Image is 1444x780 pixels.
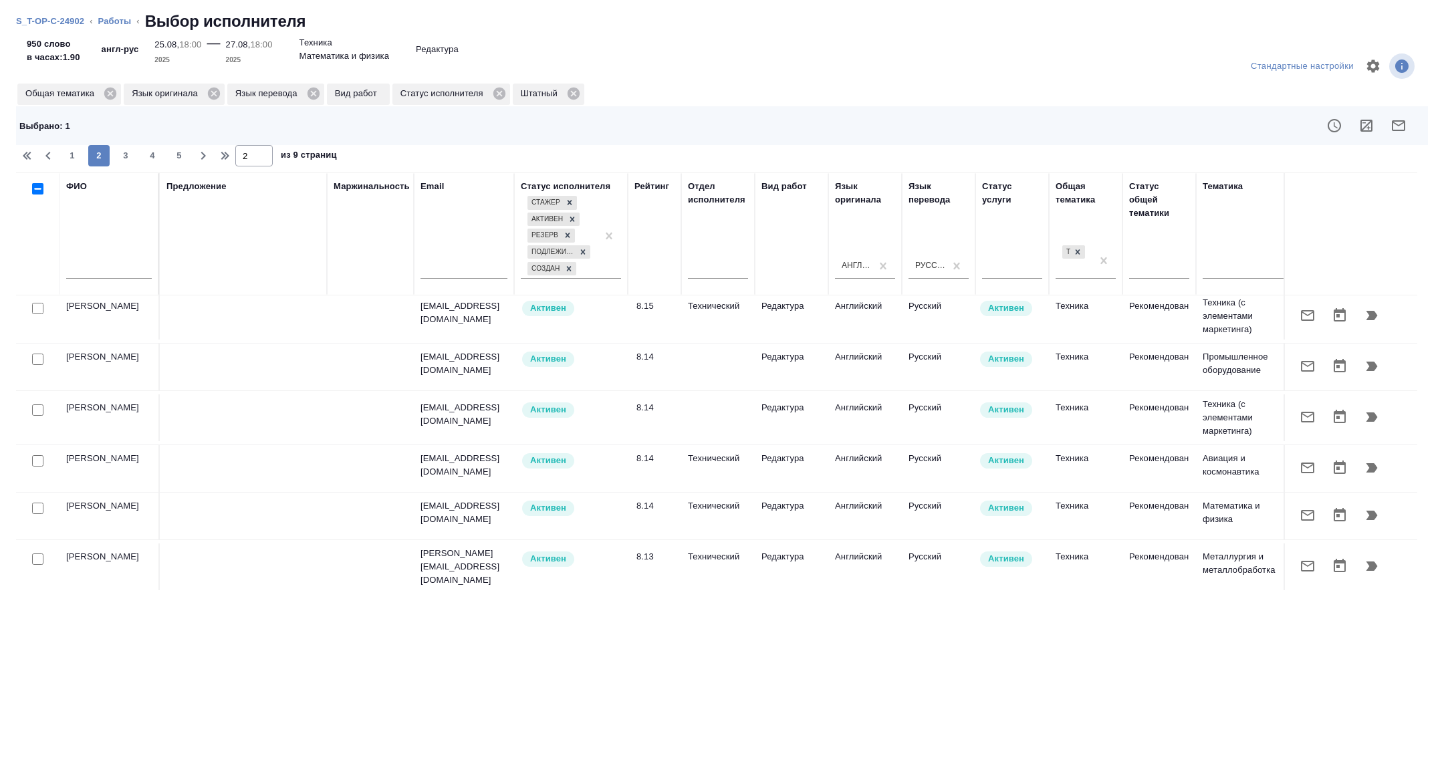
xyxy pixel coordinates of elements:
[227,84,324,105] div: Язык перевода
[32,404,43,416] input: Выбери исполнителей, чтобы отправить приглашение на работу
[1356,299,1388,332] button: Продолжить
[521,452,621,470] div: Рядовой исполнитель: назначай с учетом рейтинга
[32,503,43,514] input: Выбери исполнителей, чтобы отправить приглашение на работу
[420,350,507,377] p: [EMAIL_ADDRESS][DOMAIN_NAME]
[32,553,43,565] input: Выбери исполнителей, чтобы отправить приглашение на работу
[1203,398,1290,438] p: Техника (с элементами маркетинга)
[168,145,190,166] button: 5
[521,499,621,517] div: Рядовой исполнитель: назначай с учетом рейтинга
[828,543,902,590] td: Английский
[62,149,83,162] span: 1
[226,39,251,49] p: 27.08,
[521,350,621,368] div: Рядовой исполнитель: назначай с учетом рейтинга
[132,87,203,100] p: Язык оригинала
[530,454,566,467] p: Активен
[1356,499,1388,531] button: Продолжить
[25,87,99,100] p: Общая тематика
[179,39,201,49] p: 18:00
[142,145,163,166] button: 4
[392,84,510,105] div: Статус исполнителя
[420,499,507,526] p: [EMAIL_ADDRESS][DOMAIN_NAME]
[681,445,755,492] td: Технический
[530,501,566,515] p: Активен
[124,84,225,105] div: Язык оригинала
[1324,299,1356,332] button: Открыть календарь загрузки
[530,552,566,565] p: Активен
[1203,550,1290,577] p: Металлургия и металлобработка
[1056,180,1116,207] div: Общая тематика
[1062,245,1070,259] div: Техника
[1203,499,1290,526] p: Математика и физика
[1203,296,1290,336] p: Техника (с элементами маркетинга)
[761,550,822,563] p: Редактура
[62,145,83,166] button: 1
[988,552,1024,565] p: Активен
[1382,110,1415,142] button: Отправить предложение о работе
[761,180,807,193] div: Вид работ
[1357,50,1389,82] span: Настроить таблицу
[513,84,584,105] div: Штатный
[521,87,562,100] p: Штатный
[988,352,1024,366] p: Активен
[1292,499,1324,531] button: Отправить предложение о работе
[526,261,578,277] div: Стажер, Активен, Резерв, Подлежит внедрению, Создан
[1049,493,1122,539] td: Техника
[527,229,560,243] div: Резерв
[527,245,576,259] div: Подлежит внедрению
[1203,452,1290,479] p: Авиация и космонавтика
[1356,350,1388,382] button: Продолжить
[1324,350,1356,382] button: Открыть календарь загрузки
[902,344,975,390] td: Русский
[909,180,969,207] div: Язык перевода
[521,550,621,568] div: Рядовой исполнитель: назначай с учетом рейтинга
[1203,350,1290,377] p: Промышленное оборудование
[1356,452,1388,484] button: Продолжить
[636,550,675,563] div: 8.13
[59,493,160,539] td: [PERSON_NAME]
[902,394,975,441] td: Русский
[1292,550,1324,582] button: Отправить предложение о работе
[17,84,121,105] div: Общая тематика
[1292,452,1324,484] button: Отправить предложение о работе
[982,180,1042,207] div: Статус услуги
[828,445,902,492] td: Английский
[400,87,488,100] p: Статус исполнителя
[16,11,1428,32] nav: breadcrumb
[136,15,139,28] li: ‹
[526,211,581,228] div: Стажер, Активен, Резерв, Подлежит внедрению, Создан
[681,543,755,590] td: Технический
[1389,53,1417,79] span: Посмотреть информацию
[828,344,902,390] td: Английский
[1292,350,1324,382] button: Отправить предложение о работе
[90,15,92,28] li: ‹
[154,39,179,49] p: 25.08,
[59,344,160,390] td: [PERSON_NAME]
[636,499,675,513] div: 8.14
[1247,56,1357,77] div: split button
[59,543,160,590] td: [PERSON_NAME]
[915,260,946,271] div: Русский
[59,394,160,441] td: [PERSON_NAME]
[420,299,507,326] p: [EMAIL_ADDRESS][DOMAIN_NAME]
[1356,401,1388,433] button: Продолжить
[19,121,70,131] span: Выбрано : 1
[168,149,190,162] span: 5
[1122,493,1196,539] td: Рекомендован
[988,501,1024,515] p: Активен
[761,401,822,414] p: Редактура
[420,547,507,587] p: [PERSON_NAME][EMAIL_ADDRESS][DOMAIN_NAME]
[1049,293,1122,340] td: Техника
[521,299,621,317] div: Рядовой исполнитель: назначай с учетом рейтинга
[420,452,507,479] p: [EMAIL_ADDRESS][DOMAIN_NAME]
[1129,180,1189,220] div: Статус общей тематики
[521,180,610,193] div: Статус исполнителя
[207,32,220,67] div: —
[1324,452,1356,484] button: Открыть календарь загрузки
[688,180,748,207] div: Отдел исполнителя
[1292,401,1324,433] button: Отправить предложение о работе
[334,180,410,193] div: Маржинальность
[634,180,669,193] div: Рейтинг
[1122,344,1196,390] td: Рекомендован
[416,43,459,56] p: Редактура
[530,403,566,416] p: Активен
